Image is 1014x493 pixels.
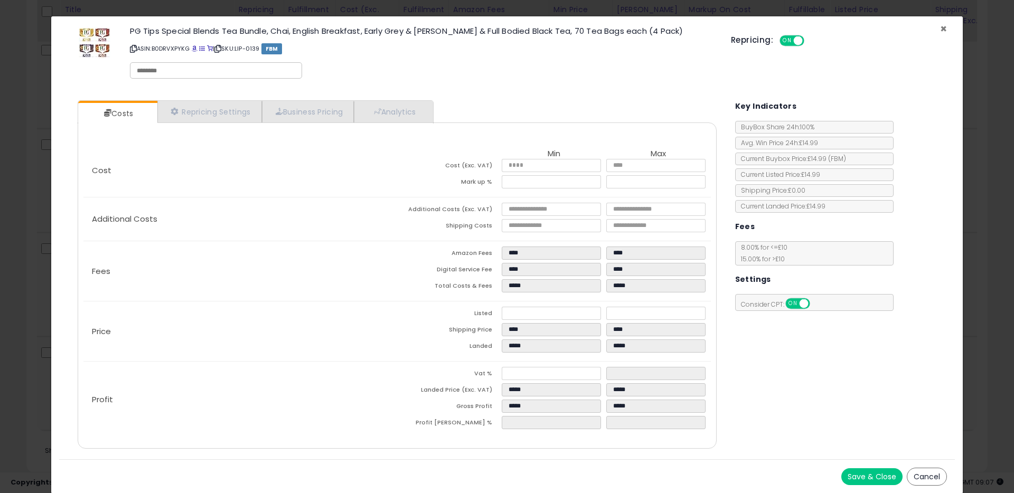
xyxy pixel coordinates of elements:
[192,44,198,53] a: BuyBox page
[261,43,283,54] span: FBM
[736,202,825,211] span: Current Landed Price: £14.99
[736,170,820,179] span: Current Listed Price: £14.99
[736,300,824,309] span: Consider CPT:
[130,27,716,35] h3: PG Tips Special Blends Tea Bundle, Chai, English Breakfast, Early Grey & [PERSON_NAME] & Full Bod...
[397,400,502,416] td: Gross Profit
[397,159,502,175] td: Cost (Exc. VAT)
[606,149,711,159] th: Max
[397,416,502,432] td: Profit [PERSON_NAME] %
[262,101,354,122] a: Business Pricing
[397,383,502,400] td: Landed Price (Exc. VAT)
[731,36,773,44] h5: Repricing:
[735,220,755,233] h5: Fees
[736,243,787,263] span: 8.00 % for <= £10
[78,103,156,124] a: Costs
[397,323,502,339] td: Shipping Price
[907,468,947,486] button: Cancel
[83,327,397,336] p: Price
[397,246,502,263] td: Amazon Fees
[808,154,846,163] span: £14.99
[940,21,947,36] span: ×
[736,138,818,147] span: Avg. Win Price 24h: £14.99
[841,468,903,485] button: Save & Close
[397,367,502,383] td: Vat %
[130,40,716,57] p: ASIN: B0DRVXPYKG | SKU: LIP-0139
[83,166,397,175] p: Cost
[397,203,502,219] td: Additional Costs (Exc. VAT)
[736,186,805,195] span: Shipping Price: £0.00
[786,299,800,308] span: ON
[83,267,397,276] p: Fees
[736,254,785,263] span: 15.00 % for > £10
[83,395,397,404] p: Profit
[397,339,502,356] td: Landed
[397,263,502,279] td: Digital Service Fee
[397,279,502,296] td: Total Costs & Fees
[397,219,502,235] td: Shipping Costs
[735,273,771,286] h5: Settings
[803,36,820,45] span: OFF
[157,101,262,122] a: Repricing Settings
[781,36,794,45] span: ON
[736,154,846,163] span: Current Buybox Price:
[735,100,797,113] h5: Key Indicators
[828,154,846,163] span: ( FBM )
[83,215,397,223] p: Additional Costs
[502,149,606,159] th: Min
[397,175,502,192] td: Mark up %
[79,27,110,59] img: 51WNdCeim6L._SL60_.jpg
[736,122,814,131] span: BuyBox Share 24h: 100%
[207,44,213,53] a: Your listing only
[354,101,432,122] a: Analytics
[397,307,502,323] td: Listed
[808,299,825,308] span: OFF
[199,44,205,53] a: All offer listings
